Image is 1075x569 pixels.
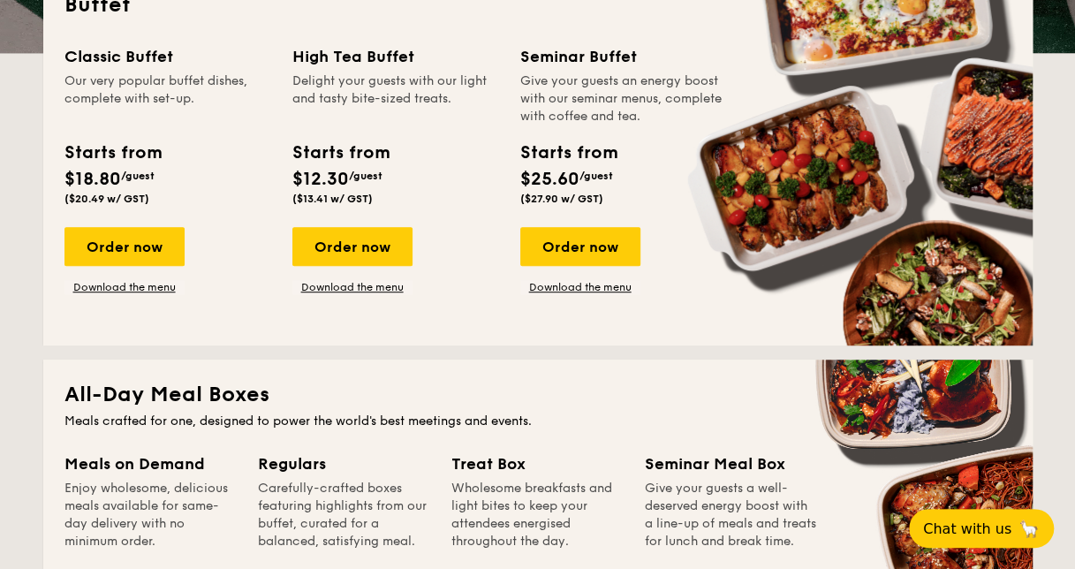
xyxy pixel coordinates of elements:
[520,44,727,69] div: Seminar Buffet
[451,480,624,550] div: Wholesome breakfasts and light bites to keep your attendees energised throughout the day.
[64,381,1011,409] h2: All-Day Meal Boxes
[64,193,149,205] span: ($20.49 w/ GST)
[909,509,1054,548] button: Chat with us🦙
[64,451,237,476] div: Meals on Demand
[64,280,185,294] a: Download the menu
[645,480,817,550] div: Give your guests a well-deserved energy boost with a line-up of meals and treats for lunch and br...
[1018,519,1040,539] span: 🦙
[520,280,640,294] a: Download the menu
[579,170,613,182] span: /guest
[520,193,603,205] span: ($27.90 w/ GST)
[349,170,382,182] span: /guest
[645,451,817,476] div: Seminar Meal Box
[64,72,271,125] div: Our very popular buffet dishes, complete with set-up.
[64,227,185,266] div: Order now
[121,170,155,182] span: /guest
[292,44,499,69] div: High Tea Buffet
[258,480,430,550] div: Carefully-crafted boxes featuring highlights from our buffet, curated for a balanced, satisfying ...
[64,140,161,166] div: Starts from
[292,169,349,190] span: $12.30
[292,193,373,205] span: ($13.41 w/ GST)
[451,451,624,476] div: Treat Box
[520,140,617,166] div: Starts from
[292,280,413,294] a: Download the menu
[520,169,579,190] span: $25.60
[258,451,430,476] div: Regulars
[292,140,389,166] div: Starts from
[292,72,499,125] div: Delight your guests with our light and tasty bite-sized treats.
[64,413,1011,430] div: Meals crafted for one, designed to power the world's best meetings and events.
[64,480,237,550] div: Enjoy wholesome, delicious meals available for same-day delivery with no minimum order.
[64,44,271,69] div: Classic Buffet
[292,227,413,266] div: Order now
[520,227,640,266] div: Order now
[520,72,727,125] div: Give your guests an energy boost with our seminar menus, complete with coffee and tea.
[923,520,1011,537] span: Chat with us
[64,169,121,190] span: $18.80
